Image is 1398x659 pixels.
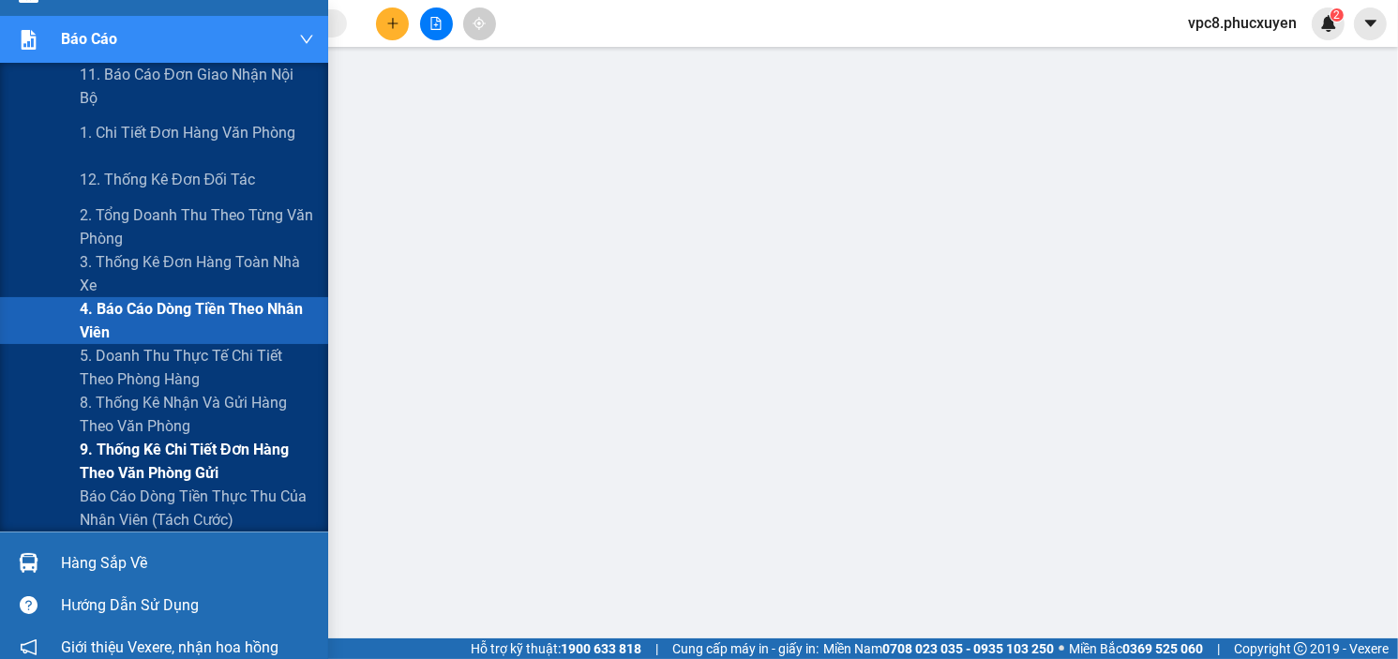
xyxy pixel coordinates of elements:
[80,203,314,250] span: 2. Tổng doanh thu theo từng văn phòng
[376,7,409,40] button: plus
[80,391,314,438] span: 8. Thống kê nhận và gửi hàng theo văn phòng
[1294,642,1307,655] span: copyright
[655,638,658,659] span: |
[473,17,486,30] span: aim
[1122,641,1203,656] strong: 0369 525 060
[1173,11,1312,35] span: vpc8.phucxuyen
[80,168,255,191] span: 12. Thống kê đơn đối tác
[80,485,314,532] span: Báo cáo Dòng tiền Thực thu của Nhân viên (Tách cước)
[80,297,314,344] span: 4. Báo cáo dòng tiền theo nhân viên
[386,17,399,30] span: plus
[80,250,314,297] span: 3. Thống kê đơn hàng toàn nhà xe
[463,7,496,40] button: aim
[1362,15,1379,32] span: caret-down
[823,638,1054,659] span: Miền Nam
[19,30,38,50] img: solution-icon
[61,27,117,51] span: Báo cáo
[1330,8,1344,22] sup: 2
[1217,638,1220,659] span: |
[80,438,314,485] span: 9. Thống kê chi tiết đơn hàng theo văn phòng gửi
[19,553,38,573] img: warehouse-icon
[1354,7,1387,40] button: caret-down
[1069,638,1203,659] span: Miền Bắc
[1320,15,1337,32] img: icon-new-feature
[420,7,453,40] button: file-add
[61,549,314,577] div: Hàng sắp về
[61,592,314,620] div: Hướng dẫn sử dụng
[80,344,314,391] span: 5. Doanh thu thực tế chi tiết theo phòng hàng
[20,638,38,656] span: notification
[471,638,641,659] span: Hỗ trợ kỹ thuật:
[299,32,314,47] span: down
[80,121,295,144] span: 1. Chi tiết đơn hàng văn phòng
[429,17,443,30] span: file-add
[672,638,819,659] span: Cung cấp máy in - giấy in:
[882,641,1054,656] strong: 0708 023 035 - 0935 103 250
[61,636,278,659] span: Giới thiệu Vexere, nhận hoa hồng
[1333,8,1340,22] span: 2
[1059,645,1064,652] span: ⚪️
[561,641,641,656] strong: 1900 633 818
[80,63,314,110] span: 11. Báo cáo đơn giao nhận nội bộ
[20,596,38,614] span: question-circle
